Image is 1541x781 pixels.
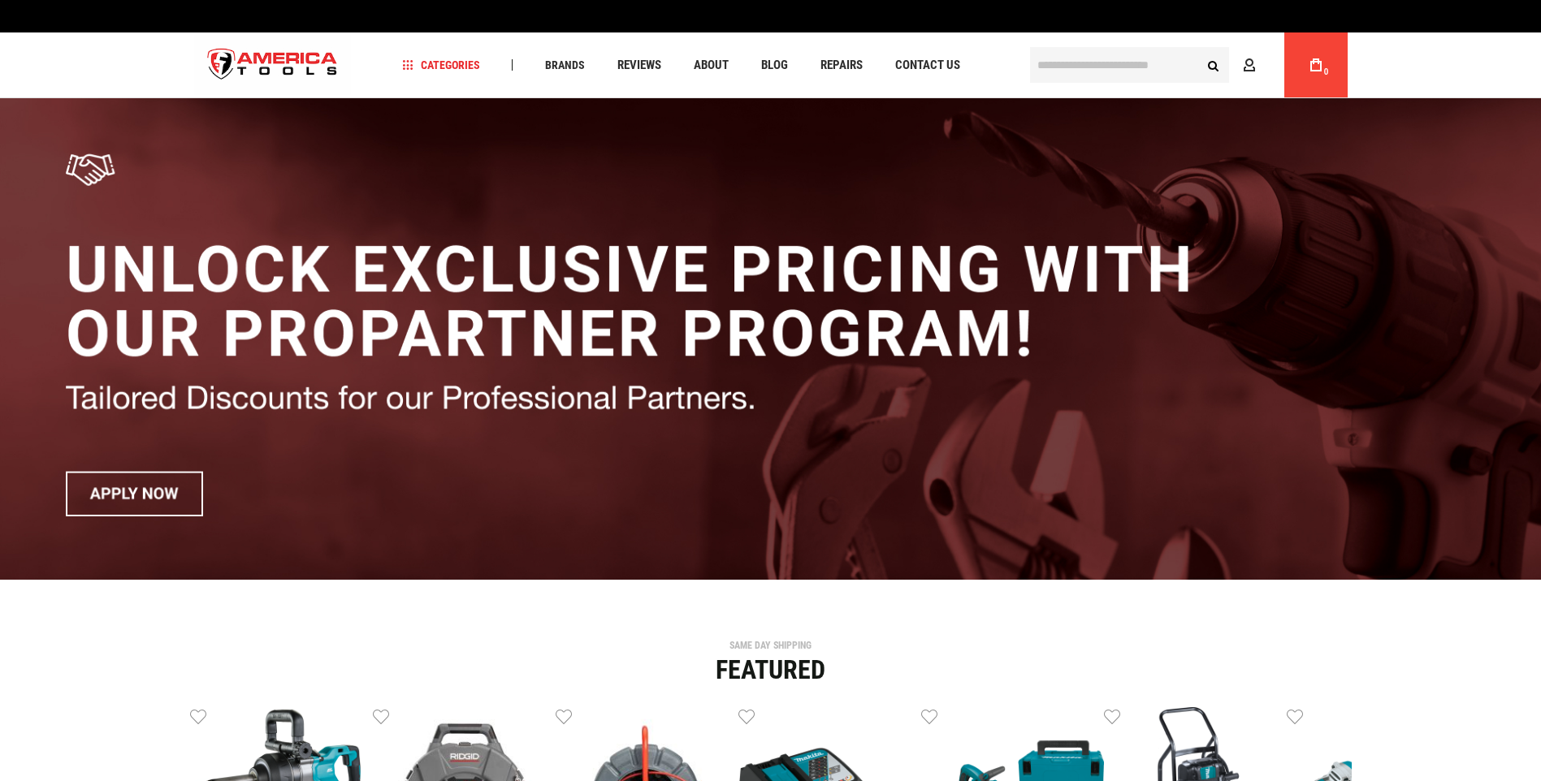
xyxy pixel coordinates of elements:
[754,54,795,76] a: Blog
[402,59,480,71] span: Categories
[190,641,1352,650] div: SAME DAY SHIPPING
[888,54,967,76] a: Contact Us
[895,59,960,71] span: Contact Us
[1324,67,1329,76] span: 0
[545,59,585,71] span: Brands
[761,59,788,71] span: Blog
[610,54,669,76] a: Reviews
[820,59,863,71] span: Repairs
[1198,50,1229,80] button: Search
[538,54,592,76] a: Brands
[395,54,487,76] a: Categories
[694,59,729,71] span: About
[194,35,352,96] img: America Tools
[194,35,352,96] a: store logo
[686,54,736,76] a: About
[1301,32,1331,97] a: 0
[190,657,1352,683] div: Featured
[813,54,870,76] a: Repairs
[617,59,661,71] span: Reviews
